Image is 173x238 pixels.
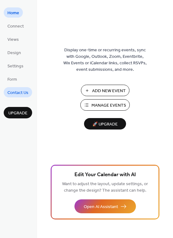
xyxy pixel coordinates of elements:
a: Home [4,7,23,18]
button: Open AI Assistant [74,199,136,213]
span: Manage Events [91,102,126,109]
span: Views [7,36,19,43]
a: Design [4,47,25,57]
span: Edit Your Calendar with AI [74,171,136,179]
button: 🚀 Upgrade [84,118,126,130]
button: Upgrade [4,107,32,118]
button: Add New Event [81,85,129,96]
span: Form [7,76,17,83]
a: Contact Us [4,87,32,97]
span: Contact Us [7,90,28,96]
span: Open AI Assistant [84,204,118,210]
span: Connect [7,23,24,30]
a: Form [4,74,21,84]
a: Views [4,34,23,44]
span: Add New Event [92,88,126,94]
span: Want to adjust the layout, update settings, or change the design? The assistant can help. [62,180,148,195]
a: Settings [4,61,27,71]
button: Manage Events [80,99,130,111]
a: Connect [4,21,27,31]
span: Settings [7,63,23,70]
span: 🚀 Upgrade [88,120,122,129]
span: Display one-time or recurring events, sync with Google, Outlook, Zoom, Eventbrite, Wix Events or ... [63,47,147,73]
span: Design [7,50,21,56]
span: Home [7,10,19,16]
span: Upgrade [8,110,27,117]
